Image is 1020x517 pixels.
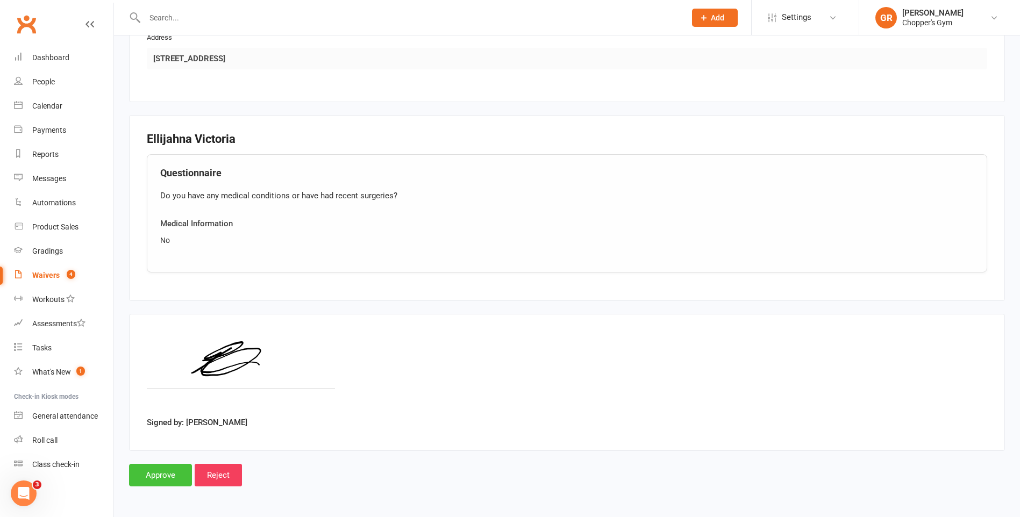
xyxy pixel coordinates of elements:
[160,189,974,202] div: Do you have any medical conditions or have had recent surgeries?
[14,46,113,70] a: Dashboard
[32,150,59,159] div: Reports
[160,217,974,230] div: Medical Information
[67,270,75,279] span: 4
[147,416,247,429] label: Signed by: [PERSON_NAME]
[160,168,974,178] h4: Questionnaire
[14,263,113,288] a: Waivers 4
[32,198,76,207] div: Automations
[32,222,79,231] div: Product Sales
[14,191,113,215] a: Automations
[782,5,811,30] span: Settings
[32,412,98,420] div: General attendance
[14,239,113,263] a: Gradings
[141,10,678,25] input: Search...
[14,167,113,191] a: Messages
[14,312,113,336] a: Assessments
[32,319,85,328] div: Assessments
[711,13,724,22] span: Add
[32,102,62,110] div: Calendar
[875,7,897,28] div: GR
[32,271,60,279] div: Waivers
[195,464,242,486] input: Reject
[32,343,52,352] div: Tasks
[147,133,987,146] h3: Ellijahna Victoria
[32,174,66,183] div: Messages
[160,234,974,246] div: No
[14,215,113,239] a: Product Sales
[32,460,80,469] div: Class check-in
[32,77,55,86] div: People
[14,118,113,142] a: Payments
[76,367,85,376] span: 1
[11,480,37,506] iframe: Intercom live chat
[14,288,113,312] a: Workouts
[13,11,40,38] a: Clubworx
[14,70,113,94] a: People
[32,295,65,304] div: Workouts
[32,53,69,62] div: Dashboard
[33,480,41,489] span: 3
[14,453,113,477] a: Class kiosk mode
[692,9,738,27] button: Add
[147,32,172,44] label: Address
[32,436,58,444] div: Roll call
[32,247,63,255] div: Gradings
[902,18,964,27] div: Chopper's Gym
[902,8,964,18] div: [PERSON_NAME]
[32,368,71,376] div: What's New
[32,126,66,134] div: Payments
[14,404,113,428] a: General attendance kiosk mode
[129,464,192,486] input: Approve
[14,336,113,360] a: Tasks
[147,332,335,412] img: image1757538678.png
[14,360,113,384] a: What's New1
[14,94,113,118] a: Calendar
[14,142,113,167] a: Reports
[14,428,113,453] a: Roll call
